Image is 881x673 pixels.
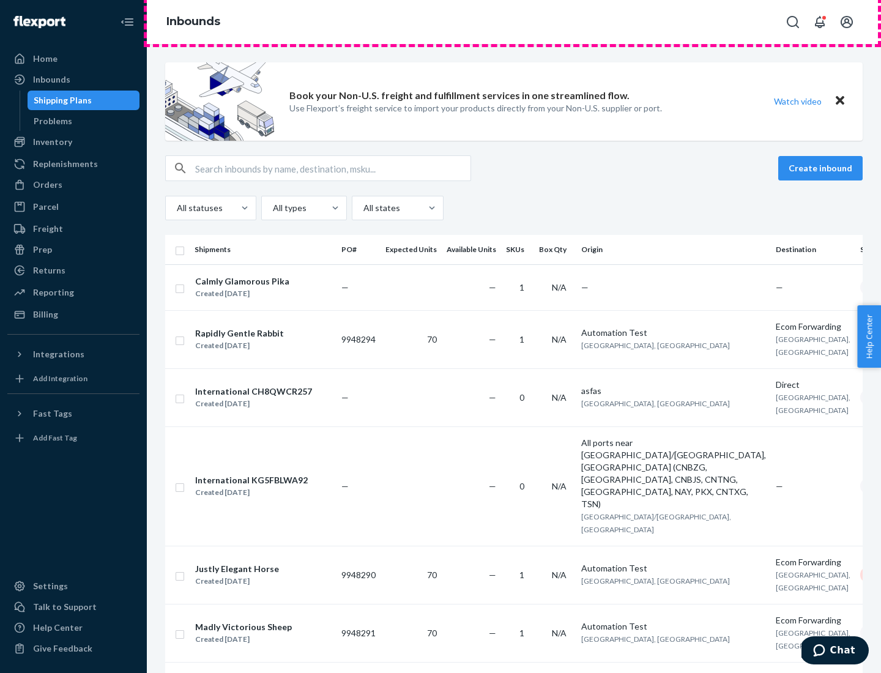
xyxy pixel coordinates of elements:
[7,132,139,152] a: Inventory
[195,275,289,288] div: Calmly Glamorous Pika
[33,580,68,592] div: Settings
[195,156,470,180] input: Search inbounds by name, destination, msku...
[33,433,77,443] div: Add Fast Tag
[33,223,63,235] div: Freight
[7,369,139,389] a: Add Integration
[195,621,292,633] div: Madly Victorious Sheep
[427,628,437,638] span: 70
[581,341,730,350] span: [GEOGRAPHIC_DATA], [GEOGRAPHIC_DATA]
[341,392,349,403] span: —
[381,235,442,264] th: Expected Units
[34,115,72,127] div: Problems
[195,633,292,645] div: Created [DATE]
[552,392,567,403] span: N/A
[519,570,524,580] span: 1
[7,283,139,302] a: Reporting
[195,474,308,486] div: International KG5FBLWA92
[581,620,766,633] div: Automation Test
[776,282,783,292] span: —
[336,235,381,264] th: PO#
[581,562,766,574] div: Automation Test
[195,575,279,587] div: Created [DATE]
[33,601,97,613] div: Talk to Support
[552,481,567,491] span: N/A
[857,305,881,368] button: Help Center
[427,334,437,344] span: 70
[501,235,534,264] th: SKUs
[581,512,731,534] span: [GEOGRAPHIC_DATA]/[GEOGRAPHIC_DATA], [GEOGRAPHIC_DATA]
[33,622,83,634] div: Help Center
[336,310,381,368] td: 9948294
[33,201,59,213] div: Parcel
[195,486,308,499] div: Created [DATE]
[776,628,850,650] span: [GEOGRAPHIC_DATA], [GEOGRAPHIC_DATA]
[552,334,567,344] span: N/A
[166,15,220,28] a: Inbounds
[7,428,139,448] a: Add Fast Tag
[766,92,830,110] button: Watch video
[801,636,869,667] iframe: Opens a widget where you can chat to one of our agents
[195,288,289,300] div: Created [DATE]
[362,202,363,214] input: All states
[581,282,589,292] span: —
[776,570,850,592] span: [GEOGRAPHIC_DATA], [GEOGRAPHIC_DATA]
[7,305,139,324] a: Billing
[272,202,273,214] input: All types
[33,286,74,299] div: Reporting
[7,154,139,174] a: Replenishments
[33,373,87,384] div: Add Integration
[336,546,381,604] td: 9948290
[13,16,65,28] img: Flexport logo
[776,556,850,568] div: Ecom Forwarding
[7,618,139,638] a: Help Center
[115,10,139,34] button: Close Navigation
[7,261,139,280] a: Returns
[33,407,72,420] div: Fast Tags
[34,94,92,106] div: Shipping Plans
[28,111,140,131] a: Problems
[28,91,140,110] a: Shipping Plans
[489,334,496,344] span: —
[534,235,576,264] th: Box Qty
[489,481,496,491] span: —
[776,481,783,491] span: —
[519,392,524,403] span: 0
[33,73,70,86] div: Inbounds
[7,197,139,217] a: Parcel
[341,282,349,292] span: —
[33,348,84,360] div: Integrations
[289,89,630,103] p: Book your Non-U.S. freight and fulfillment services in one streamlined flow.
[835,10,859,34] button: Open account menu
[7,70,139,89] a: Inbounds
[33,53,58,65] div: Home
[33,264,65,277] div: Returns
[33,158,98,170] div: Replenishments
[33,308,58,321] div: Billing
[442,235,501,264] th: Available Units
[778,156,863,180] button: Create inbound
[7,175,139,195] a: Orders
[776,379,850,391] div: Direct
[581,327,766,339] div: Automation Test
[781,10,805,34] button: Open Search Box
[808,10,832,34] button: Open notifications
[190,235,336,264] th: Shipments
[7,597,139,617] button: Talk to Support
[581,437,766,510] div: All ports near [GEOGRAPHIC_DATA]/[GEOGRAPHIC_DATA], [GEOGRAPHIC_DATA] (CNBZG, [GEOGRAPHIC_DATA], ...
[581,385,766,397] div: asfas
[581,399,730,408] span: [GEOGRAPHIC_DATA], [GEOGRAPHIC_DATA]
[7,49,139,69] a: Home
[832,92,848,110] button: Close
[33,244,52,256] div: Prep
[489,282,496,292] span: —
[7,240,139,259] a: Prep
[7,404,139,423] button: Fast Tags
[33,136,72,148] div: Inventory
[195,327,284,340] div: Rapidly Gentle Rabbit
[7,344,139,364] button: Integrations
[289,102,662,114] p: Use Flexport’s freight service to import your products directly from your Non-U.S. supplier or port.
[195,563,279,575] div: Justly Elegant Horse
[576,235,771,264] th: Origin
